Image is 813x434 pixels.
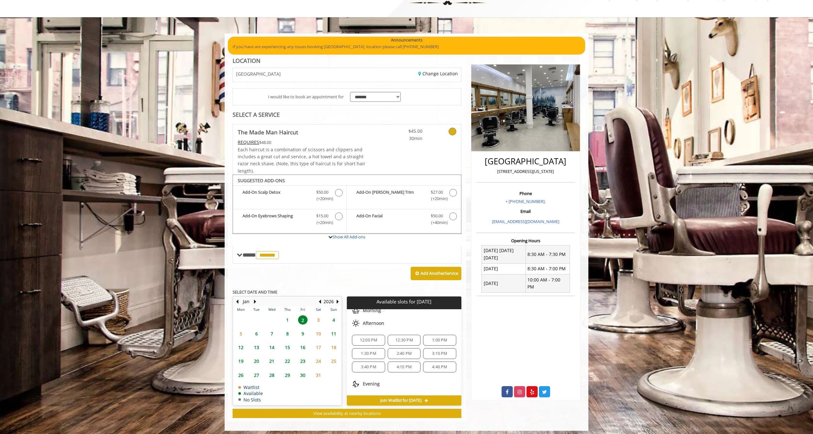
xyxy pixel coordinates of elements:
[249,368,264,382] td: Select day27
[295,368,310,382] td: Select day30
[238,139,366,146] div: $48.00
[314,370,323,380] span: 31
[295,306,310,313] th: Fri
[233,354,249,368] td: Select day19
[388,335,421,346] div: 12:30 PM
[478,168,573,175] p: [STREET_ADDRESS][US_STATE]
[310,327,326,340] td: Select day10
[326,340,342,354] td: Select day18
[233,289,277,295] b: SELECT DATE AND TIME
[482,263,526,274] td: [DATE]
[361,351,376,356] span: 1:30 PM
[233,327,249,340] td: Select day5
[363,381,380,386] span: Evening
[283,329,292,338] span: 8
[298,356,308,366] span: 23
[238,146,365,174] span: Each haircut is a combination of scissors and clippers and includes a great cut and service, a ho...
[361,364,376,370] span: 3:40 PM
[236,370,246,380] span: 26
[423,362,456,372] div: 4:40 PM
[388,362,421,372] div: 4:10 PM
[236,356,246,366] span: 19
[316,189,328,196] span: $50.00
[280,340,295,354] td: Select day15
[350,213,458,228] label: Add-On Facial
[352,348,385,359] div: 1:30 PM
[391,37,422,43] b: Announcements
[356,189,424,202] b: Add-On [PERSON_NAME] Trim
[432,364,447,370] span: 4:40 PM
[526,245,570,263] td: 8:30 AM - 7:30 PM
[421,270,458,276] b: Add Another Service
[310,340,326,354] td: Select day17
[283,343,292,352] span: 15
[283,356,292,366] span: 22
[352,319,360,327] img: afternoon slots
[316,213,328,219] span: $15.00
[267,343,277,352] span: 14
[233,175,461,234] div: The Made Man Haircut Add-onS
[233,43,580,50] p: If you have are experiencing any issues booking [GEOGRAPHIC_DATA] location please call [PHONE_NUM...
[242,213,310,226] b: Add-On Eyebrows Shaping
[397,364,412,370] span: 4:10 PM
[329,343,339,352] span: 18
[252,343,261,352] span: 13
[317,298,322,305] button: Previous Year
[298,315,308,325] span: 2
[236,71,281,76] span: [GEOGRAPHIC_DATA]
[295,313,310,327] td: Select day2
[235,298,240,305] button: Previous Month
[243,298,250,305] button: Jan
[233,340,249,354] td: Select day12
[310,368,326,382] td: Select day31
[380,398,421,403] span: Join Waitlist for [DATE]
[397,351,412,356] span: 2:40 PM
[313,410,381,416] span: View availability at nearby locations
[427,219,446,226] span: (+40min )
[329,329,339,338] span: 11
[295,327,310,340] td: Select day9
[252,370,261,380] span: 27
[329,315,339,325] span: 4
[326,354,342,368] td: Select day25
[326,327,342,340] td: Select day11
[267,370,277,380] span: 28
[264,306,280,313] th: Wed
[264,368,280,382] td: Select day28
[427,195,446,202] span: (+20min )
[395,338,413,343] span: 12:30 PM
[264,327,280,340] td: Select day7
[411,267,461,280] button: Add AnotherService
[268,94,344,100] span: I would like to book an appointment for
[478,209,573,213] h3: Email
[280,306,295,313] th: Thu
[264,340,280,354] td: Select day14
[478,191,573,196] h3: Phone
[335,298,340,305] button: Next Year
[238,385,263,390] td: Waitlist
[482,274,526,293] td: [DATE]
[233,306,249,313] th: Mon
[249,327,264,340] td: Select day6
[252,329,261,338] span: 6
[249,354,264,368] td: Select day20
[283,315,292,325] span: 1
[295,354,310,368] td: Select day23
[526,263,570,274] td: 8:30 AM - 7:00 PM
[280,327,295,340] td: Select day8
[249,306,264,313] th: Tue
[298,370,308,380] span: 30
[249,340,264,354] td: Select day13
[280,354,295,368] td: Select day22
[352,335,385,346] div: 12:00 PM
[310,313,326,327] td: Select day3
[478,157,573,166] h2: [GEOGRAPHIC_DATA]
[418,71,458,77] a: Change Location
[363,308,381,313] span: Morning
[431,213,443,219] span: $50.00
[324,298,334,305] button: 2026
[482,245,526,263] td: [DATE] [DATE] [DATE]
[238,177,285,183] b: SUGGESTED ADD-ONS
[326,313,342,327] td: Select day4
[298,329,308,338] span: 9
